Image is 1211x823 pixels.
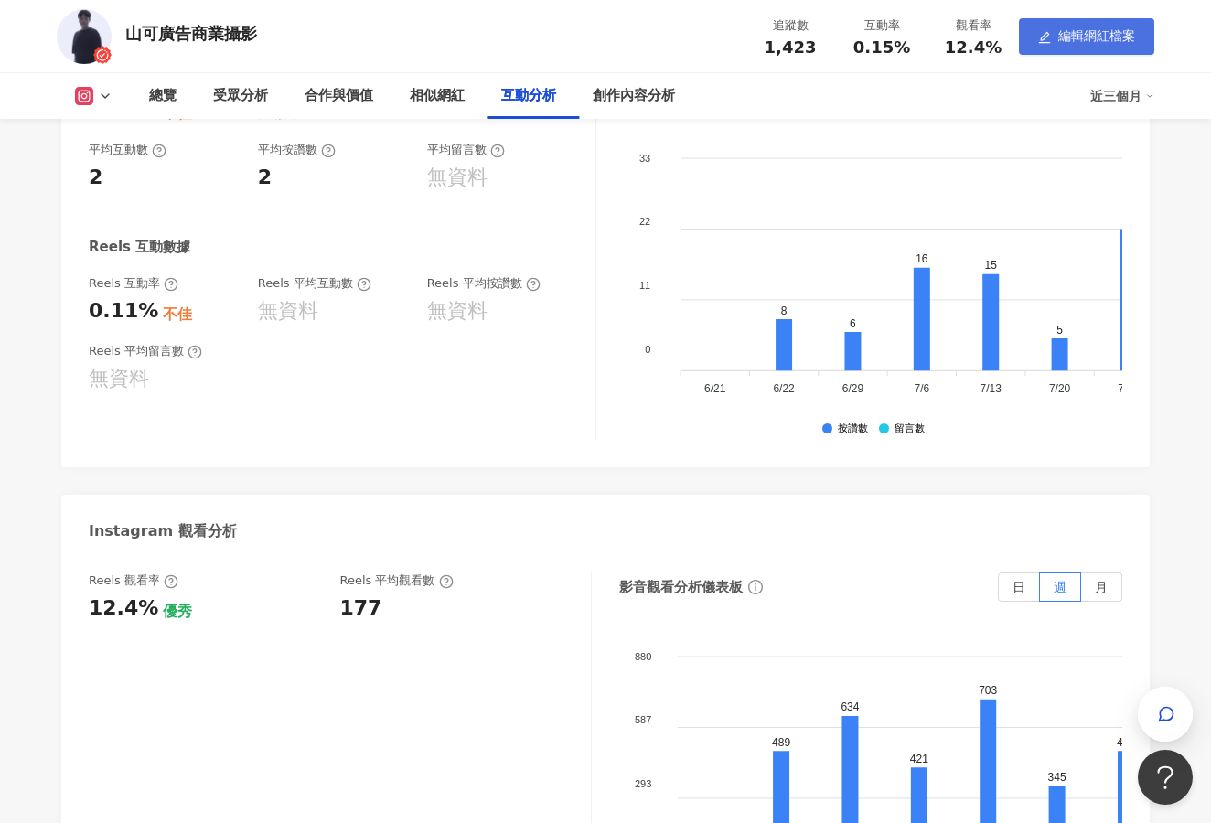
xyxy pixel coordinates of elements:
div: 無資料 [89,365,149,393]
tspan: 6/29 [842,383,864,396]
div: 177 [340,594,382,623]
tspan: 6/22 [774,383,796,396]
tspan: 33 [639,153,650,164]
div: 平均留言數 [427,142,505,158]
div: 影音觀看分析儀表板 [619,578,743,597]
tspan: 6/21 [704,383,726,396]
div: Reels 觀看率 [89,572,178,589]
div: 0.11% [89,297,158,326]
tspan: 293 [635,779,651,790]
span: info-circle [745,577,766,597]
span: edit [1038,31,1051,44]
div: 無資料 [427,164,488,192]
div: 互動分析 [501,85,556,107]
div: 按讚數 [838,423,868,435]
div: 總覽 [149,85,177,107]
span: 月 [1095,580,1108,594]
div: Reels 互動數據 [89,238,190,257]
div: 追蹤數 [756,16,825,35]
span: 日 [1013,580,1025,594]
tspan: 7/27 [1119,383,1141,396]
div: 留言數 [895,423,925,435]
div: 相似網紅 [410,85,465,107]
tspan: 7/20 [1049,383,1071,396]
tspan: 11 [639,281,650,292]
div: 平均互動數 [89,142,166,158]
div: 2 [258,164,272,192]
div: 平均按讚數 [258,142,336,158]
div: Instagram 觀看分析 [89,521,237,541]
tspan: 7/6 [915,383,930,396]
div: 山可廣告商業攝影 [125,22,257,45]
div: Reels 平均留言數 [89,343,202,359]
div: Reels 平均觀看數 [340,572,454,589]
tspan: 880 [635,651,651,662]
span: 0.15% [853,38,910,57]
img: KOL Avatar [57,9,112,64]
div: 12.4% [89,594,158,623]
span: 12.4% [945,38,1002,57]
div: Reels 互動率 [89,275,178,292]
button: edit編輯網紅檔案 [1019,18,1154,55]
tspan: 587 [635,715,651,726]
tspan: 22 [639,217,650,228]
div: Reels 平均互動數 [258,275,371,292]
div: 近三個月 [1090,81,1154,111]
div: 不佳 [163,305,192,325]
div: 觀看率 [938,16,1008,35]
tspan: 0 [646,345,651,356]
div: 互動率 [847,16,916,35]
div: 2 [89,164,102,192]
tspan: 7/13 [981,383,1002,396]
div: 創作內容分析 [593,85,675,107]
iframe: Help Scout Beacon - Open [1138,750,1193,805]
div: 無資料 [258,297,318,326]
div: 受眾分析 [213,85,268,107]
span: 1,423 [765,37,817,57]
span: 週 [1054,580,1066,594]
div: 無資料 [427,297,488,326]
span: 編輯網紅檔案 [1058,28,1135,43]
div: 合作與價值 [305,85,373,107]
div: Reels 平均按讚數 [427,275,541,292]
div: 優秀 [163,602,192,622]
